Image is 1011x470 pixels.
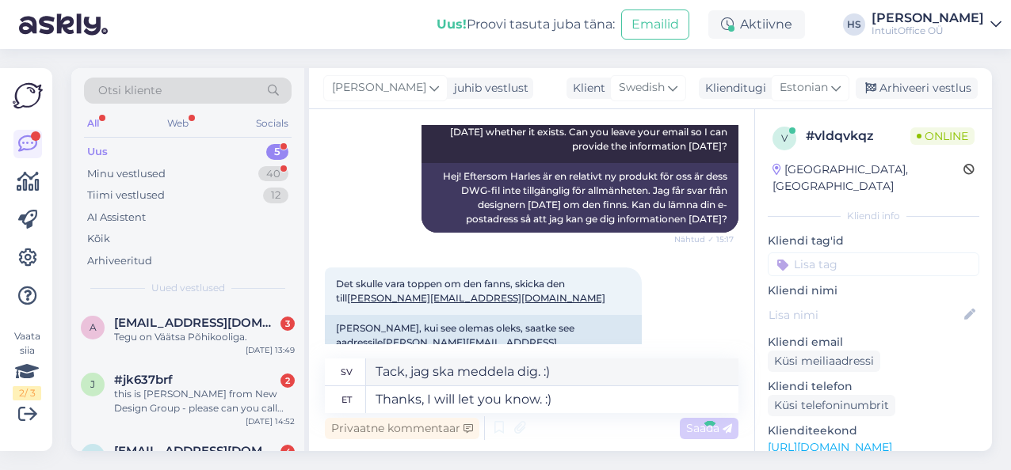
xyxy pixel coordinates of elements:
[336,336,557,362] a: [PERSON_NAME][EMAIL_ADDRESS][DOMAIN_NAME]
[280,445,295,459] div: 4
[768,334,979,351] p: Kliendi email
[332,79,426,97] span: [PERSON_NAME]
[13,329,41,400] div: Vaata siia
[87,210,146,226] div: AI Assistent
[91,449,94,461] span: i
[768,209,979,223] div: Kliendi info
[164,113,192,134] div: Web
[114,387,295,415] div: this is [PERSON_NAME] from New Design Group - please can you call my mobile [PHONE_NUMBER]
[567,80,605,97] div: Klient
[87,166,166,182] div: Minu vestlused
[781,132,788,144] span: v
[246,344,295,356] div: [DATE] 13:49
[114,330,295,344] div: Tegu on Väätsa Põhikooliga.
[768,282,979,299] p: Kliendi nimi
[13,386,41,400] div: 2 / 3
[266,144,288,160] div: 5
[90,378,95,390] span: j
[253,113,292,134] div: Socials
[699,80,766,97] div: Klienditugi
[768,351,880,372] div: Küsi meiliaadressi
[263,188,288,203] div: 12
[448,80,528,97] div: juhib vestlust
[437,17,467,32] b: Uus!
[768,252,979,276] input: Lisa tag
[87,253,152,269] div: Arhiveeritud
[768,440,892,454] a: [URL][DOMAIN_NAME]
[87,144,108,160] div: Uus
[768,423,979,439] p: Klienditeekond
[806,127,910,146] div: # vldqvkqz
[347,292,605,304] a: [PERSON_NAME][EMAIL_ADDRESS][DOMAIN_NAME]
[84,113,102,134] div: All
[780,79,828,97] span: Estonian
[437,15,615,34] div: Proovi tasuta juba täna:
[768,395,895,416] div: Küsi telefoninumbrit
[280,316,295,331] div: 3
[87,188,165,203] div: Tiimi vestlused
[872,12,984,25] div: [PERSON_NAME]
[246,415,295,427] div: [DATE] 14:52
[768,233,979,249] p: Kliendi tag'id
[619,79,665,97] span: Swedish
[422,163,738,233] div: Hej! Eftersom Harles är en relativt ny produkt för oss är dess DWG-fil inte tillgänglig för allmä...
[280,373,295,388] div: 2
[843,13,865,36] div: HS
[872,12,1001,37] a: [PERSON_NAME]IntuitOffice OÜ
[114,444,279,458] span: info@rebeldesign.be
[708,10,805,39] div: Aktiivne
[114,316,279,330] span: anneli.mand@vaatsapk.ee
[151,281,225,295] span: Uued vestlused
[856,78,978,99] div: Arhiveeri vestlus
[90,321,97,333] span: a
[87,231,110,247] div: Kõik
[773,161,963,195] div: [GEOGRAPHIC_DATA], [GEOGRAPHIC_DATA]
[114,373,173,387] span: #jk637brf
[325,315,642,370] div: [PERSON_NAME], kui see olemas oleks, saatke see aadressile
[336,278,605,304] span: Det skulle vara toppen om den fanns, skicka den till
[621,9,689,40] button: Emailid
[13,81,43,111] img: Askly Logo
[674,233,734,245] span: Nähtud ✓ 15:17
[98,82,162,99] span: Otsi kliente
[768,378,979,395] p: Kliendi telefon
[258,166,288,182] div: 40
[910,127,975,145] span: Online
[769,306,961,324] input: Lisa nimi
[872,25,984,37] div: IntuitOffice OÜ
